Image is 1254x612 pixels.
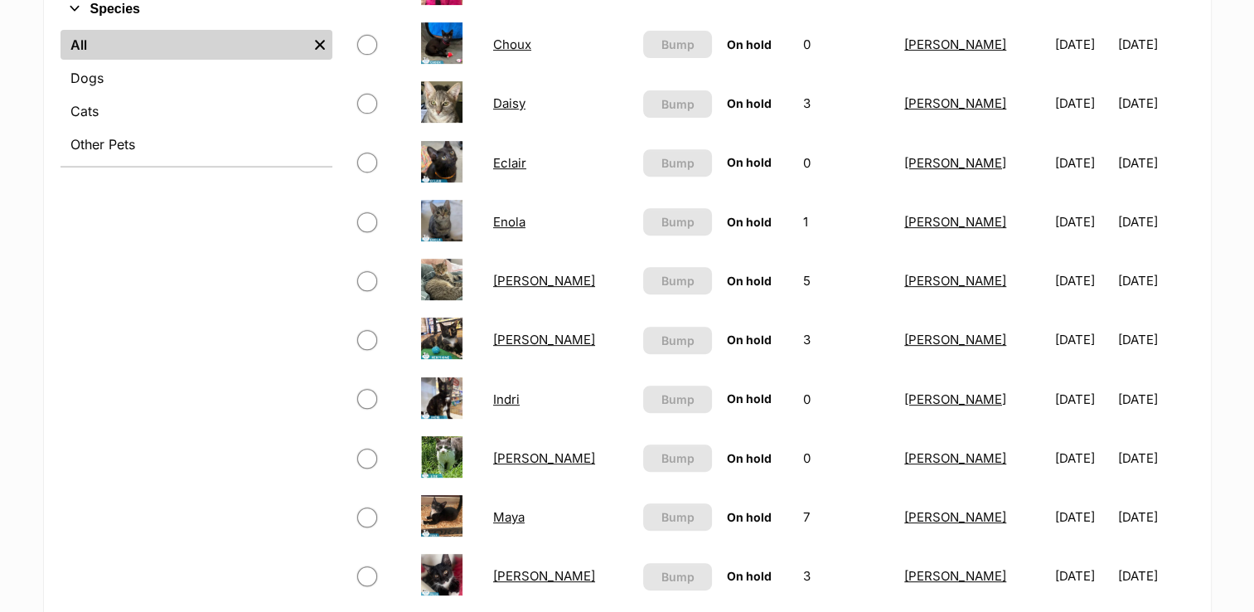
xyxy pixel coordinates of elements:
[1118,252,1192,309] td: [DATE]
[1118,547,1192,605] td: [DATE]
[727,569,772,583] span: On hold
[1048,371,1117,428] td: [DATE]
[1048,134,1117,192] td: [DATE]
[904,155,1006,171] a: [PERSON_NAME]
[307,30,332,60] a: Remove filter
[643,90,711,118] button: Bump
[661,154,695,172] span: Bump
[421,81,462,123] img: Daisy
[727,333,772,347] span: On hold
[796,193,896,250] td: 1
[61,129,332,159] a: Other Pets
[904,391,1006,407] a: [PERSON_NAME]
[796,16,896,73] td: 0
[493,36,531,52] a: Choux
[493,391,520,407] a: Indri
[421,436,462,478] img: Lise
[904,36,1006,52] a: [PERSON_NAME]
[727,451,772,465] span: On hold
[661,36,695,53] span: Bump
[493,273,595,289] a: [PERSON_NAME]
[661,449,695,467] span: Bump
[661,391,695,408] span: Bump
[1118,430,1192,487] td: [DATE]
[1048,193,1117,250] td: [DATE]
[727,155,772,169] span: On hold
[1118,311,1192,368] td: [DATE]
[727,510,772,524] span: On hold
[493,95,525,111] a: Daisy
[727,391,772,406] span: On hold
[796,547,896,605] td: 3
[661,95,695,113] span: Bump
[493,568,595,584] a: [PERSON_NAME]
[1118,75,1192,132] td: [DATE]
[727,274,772,288] span: On hold
[61,30,307,60] a: All
[796,252,896,309] td: 5
[643,149,711,177] button: Bump
[643,208,711,236] button: Bump
[493,155,526,171] a: Eclair
[421,259,462,300] img: Estelle
[661,272,695,289] span: Bump
[904,273,1006,289] a: [PERSON_NAME]
[796,75,896,132] td: 3
[1048,252,1117,309] td: [DATE]
[1118,371,1192,428] td: [DATE]
[727,37,772,51] span: On hold
[904,568,1006,584] a: [PERSON_NAME]
[1118,193,1192,250] td: [DATE]
[643,327,711,354] button: Bump
[661,568,695,585] span: Bump
[904,450,1006,466] a: [PERSON_NAME]
[904,95,1006,111] a: [PERSON_NAME]
[421,554,462,595] img: Millie
[796,311,896,368] td: 3
[643,386,711,413] button: Bump
[61,96,332,126] a: Cats
[904,214,1006,230] a: [PERSON_NAME]
[421,495,462,537] img: Maya
[1118,16,1192,73] td: [DATE]
[727,96,772,110] span: On hold
[796,488,896,546] td: 7
[661,508,695,526] span: Bump
[643,563,711,590] button: Bump
[796,134,896,192] td: 0
[1118,134,1192,192] td: [DATE]
[493,509,525,525] a: Maya
[1048,311,1117,368] td: [DATE]
[643,503,711,531] button: Bump
[796,430,896,487] td: 0
[661,332,695,349] span: Bump
[1048,16,1117,73] td: [DATE]
[1048,488,1117,546] td: [DATE]
[643,444,711,472] button: Bump
[661,213,695,231] span: Bump
[493,214,525,230] a: Enola
[904,332,1006,347] a: [PERSON_NAME]
[61,63,332,93] a: Dogs
[1048,75,1117,132] td: [DATE]
[493,450,595,466] a: [PERSON_NAME]
[796,371,896,428] td: 0
[421,318,462,359] img: Hermione
[643,267,711,294] button: Bump
[727,215,772,229] span: On hold
[904,509,1006,525] a: [PERSON_NAME]
[1118,488,1192,546] td: [DATE]
[643,31,711,58] button: Bump
[61,27,332,166] div: Species
[1048,547,1117,605] td: [DATE]
[1048,430,1117,487] td: [DATE]
[493,332,595,347] a: [PERSON_NAME]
